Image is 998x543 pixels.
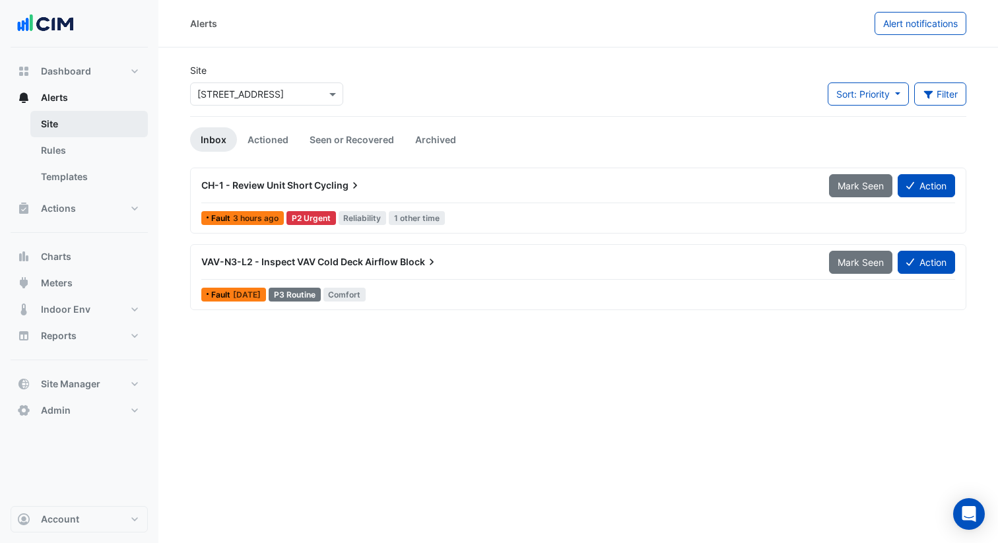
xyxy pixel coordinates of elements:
a: Actioned [237,127,299,152]
span: Alert notifications [883,18,958,29]
button: Dashboard [11,58,148,84]
a: Archived [405,127,467,152]
div: P2 Urgent [286,211,336,225]
span: Actions [41,202,76,215]
button: Mark Seen [829,174,892,197]
app-icon: Meters [17,276,30,290]
span: Alerts [41,91,68,104]
button: Mark Seen [829,251,892,274]
app-icon: Charts [17,250,30,263]
img: Company Logo [16,11,75,37]
button: Actions [11,195,148,222]
button: Meters [11,270,148,296]
a: Site [30,111,148,137]
app-icon: Indoor Env [17,303,30,316]
span: Reliability [339,211,387,225]
span: Fault [211,291,233,299]
button: Sort: Priority [828,82,909,106]
span: Indoor Env [41,303,90,316]
app-icon: Site Manager [17,377,30,391]
a: Inbox [190,127,237,152]
span: VAV-N3-L2 - Inspect VAV Cold Deck Airflow [201,256,398,267]
button: Alerts [11,84,148,111]
div: P3 Routine [269,288,321,302]
button: Charts [11,243,148,270]
button: Action [898,174,955,197]
span: Sort: Priority [836,88,890,100]
span: Block [400,255,438,269]
label: Site [190,63,207,77]
span: Admin [41,404,71,417]
span: Comfort [323,288,366,302]
span: Account [41,513,79,526]
button: Site Manager [11,371,148,397]
app-icon: Dashboard [17,65,30,78]
span: Fault [211,214,233,222]
app-icon: Alerts [17,91,30,104]
app-icon: Reports [17,329,30,342]
a: Seen or Recovered [299,127,405,152]
button: Filter [914,82,967,106]
span: Mark Seen [838,180,884,191]
span: Reports [41,329,77,342]
app-icon: Actions [17,202,30,215]
span: Charts [41,250,71,263]
a: Rules [30,137,148,164]
span: 1 other time [389,211,445,225]
div: Open Intercom Messenger [953,498,985,530]
span: Site Manager [41,377,100,391]
button: Alert notifications [875,12,966,35]
button: Admin [11,397,148,424]
span: CH-1 - Review Unit Short [201,179,312,191]
button: Action [898,251,955,274]
button: Reports [11,323,148,349]
button: Indoor Env [11,296,148,323]
span: Meters [41,276,73,290]
button: Account [11,506,148,532]
div: Alerts [11,111,148,195]
div: Alerts [190,16,217,30]
app-icon: Admin [17,404,30,417]
span: Mon 22-Sep-2025 14:00 AEST [233,213,279,223]
span: Dashboard [41,65,91,78]
a: Templates [30,164,148,190]
span: Cycling [314,179,362,192]
span: Mark Seen [838,257,884,268]
span: Fri 19-Sep-2025 11:45 AEST [233,290,261,300]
